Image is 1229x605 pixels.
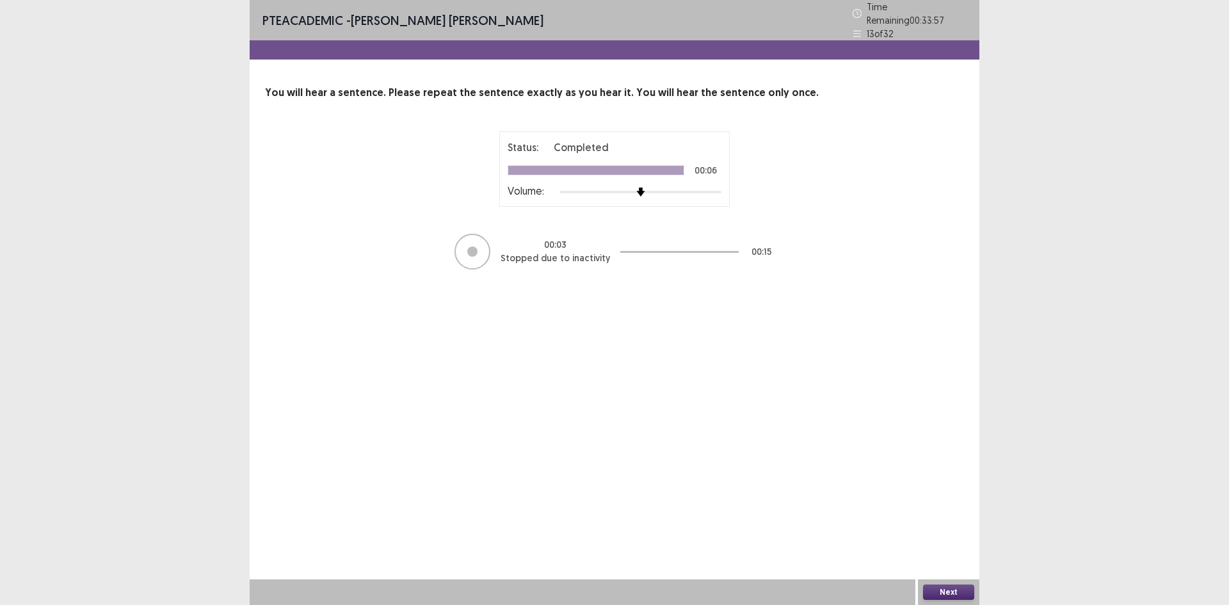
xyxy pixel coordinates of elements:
[695,166,717,175] p: 00:06
[636,188,645,197] img: arrow-thumb
[751,245,772,259] p: 00 : 15
[508,183,544,198] p: Volume:
[508,140,538,155] p: Status:
[262,11,543,30] p: - [PERSON_NAME] [PERSON_NAME]
[923,585,974,600] button: Next
[265,85,964,101] p: You will hear a sentence. Please repeat the sentence exactly as you hear it. You will hear the se...
[554,140,609,155] p: Completed
[867,27,894,40] p: 13 of 32
[544,238,566,252] p: 00 : 03
[262,12,343,28] span: PTE academic
[501,252,610,265] p: Stopped due to inactivity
